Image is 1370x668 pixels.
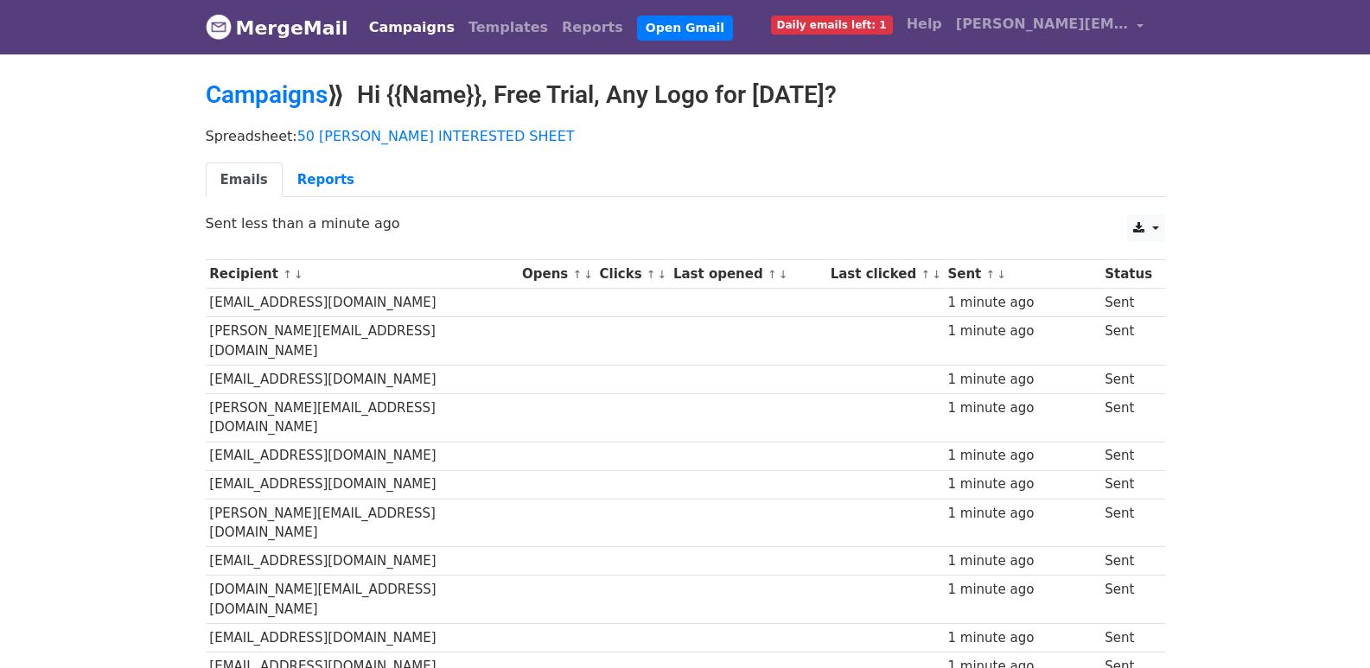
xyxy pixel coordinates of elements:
[658,268,667,281] a: ↓
[206,214,1165,232] p: Sent less than a minute ago
[206,14,232,40] img: MergeMail logo
[206,576,519,624] td: [DOMAIN_NAME][EMAIL_ADDRESS][DOMAIN_NAME]
[921,268,930,281] a: ↑
[956,14,1129,35] span: [PERSON_NAME][EMAIL_ADDRESS][DOMAIN_NAME]
[206,317,519,366] td: [PERSON_NAME][EMAIL_ADDRESS][DOMAIN_NAME]
[826,260,944,289] th: Last clicked
[1100,317,1156,366] td: Sent
[637,16,733,41] a: Open Gmail
[997,268,1006,281] a: ↓
[779,268,788,281] a: ↓
[947,293,1096,313] div: 1 minute ago
[206,365,519,393] td: [EMAIL_ADDRESS][DOMAIN_NAME]
[771,16,893,35] span: Daily emails left: 1
[1100,624,1156,652] td: Sent
[947,551,1096,571] div: 1 minute ago
[283,268,292,281] a: ↑
[947,321,1096,341] div: 1 minute ago
[947,628,1096,648] div: 1 minute ago
[647,268,656,281] a: ↑
[947,370,1096,390] div: 1 minute ago
[206,127,1165,145] p: Spreadsheet:
[206,260,519,289] th: Recipient
[555,10,630,45] a: Reports
[572,268,582,281] a: ↑
[986,268,996,281] a: ↑
[932,268,941,281] a: ↓
[206,289,519,317] td: [EMAIL_ADDRESS][DOMAIN_NAME]
[1100,547,1156,576] td: Sent
[1100,289,1156,317] td: Sent
[206,10,348,46] a: MergeMail
[206,162,283,198] a: Emails
[206,547,519,576] td: [EMAIL_ADDRESS][DOMAIN_NAME]
[206,624,519,652] td: [EMAIL_ADDRESS][DOMAIN_NAME]
[297,128,575,144] a: 50 [PERSON_NAME] INTERESTED SHEET
[947,446,1096,466] div: 1 minute ago
[596,260,669,289] th: Clicks
[1100,499,1156,547] td: Sent
[206,442,519,470] td: [EMAIL_ADDRESS][DOMAIN_NAME]
[1100,576,1156,624] td: Sent
[768,268,777,281] a: ↑
[900,7,949,41] a: Help
[1100,442,1156,470] td: Sent
[583,268,593,281] a: ↓
[283,162,369,198] a: Reports
[1100,470,1156,499] td: Sent
[294,268,303,281] a: ↓
[947,474,1096,494] div: 1 minute ago
[206,80,328,109] a: Campaigns
[1100,365,1156,393] td: Sent
[206,470,519,499] td: [EMAIL_ADDRESS][DOMAIN_NAME]
[669,260,826,289] th: Last opened
[206,80,1165,110] h2: ⟫ Hi {{Name}}, Free Trial, Any Logo for [DATE]?
[949,7,1151,48] a: [PERSON_NAME][EMAIL_ADDRESS][DOMAIN_NAME]
[362,10,462,45] a: Campaigns
[1100,260,1156,289] th: Status
[518,260,596,289] th: Opens
[947,580,1096,600] div: 1 minute ago
[944,260,1101,289] th: Sent
[1100,393,1156,442] td: Sent
[947,398,1096,418] div: 1 minute ago
[462,10,555,45] a: Templates
[947,504,1096,524] div: 1 minute ago
[206,499,519,547] td: [PERSON_NAME][EMAIL_ADDRESS][DOMAIN_NAME]
[764,7,900,41] a: Daily emails left: 1
[206,393,519,442] td: [PERSON_NAME][EMAIL_ADDRESS][DOMAIN_NAME]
